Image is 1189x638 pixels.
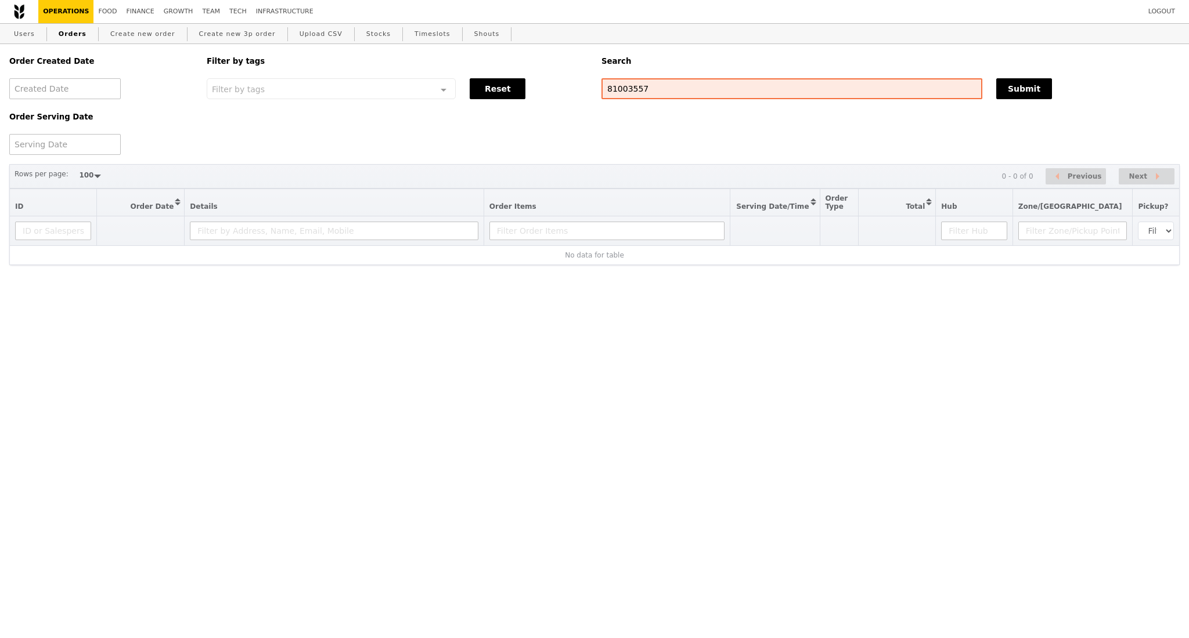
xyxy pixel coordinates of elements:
h5: Order Serving Date [9,113,193,121]
span: Filter by tags [212,84,265,94]
input: ID or Salesperson name [15,222,91,240]
button: Submit [996,78,1052,99]
a: Upload CSV [295,24,347,45]
input: Search any field [601,78,982,99]
input: Created Date [9,78,121,99]
div: No data for table [15,251,1174,259]
h5: Order Created Date [9,57,193,66]
div: 0 - 0 of 0 [1001,172,1033,180]
span: Order Items [489,202,536,211]
a: Stocks [362,24,395,45]
span: Order Type [826,194,848,211]
span: Details [190,202,217,211]
input: Filter by Address, Name, Email, Mobile [190,222,478,240]
a: Timeslots [410,24,455,45]
a: Create new order [106,24,180,45]
h5: Search [601,57,1180,66]
span: ID [15,202,23,211]
input: Filter Hub [941,222,1007,240]
input: Filter Order Items [489,222,725,240]
a: Create new 3p order [194,24,280,45]
span: Hub [941,202,957,211]
a: Shouts [470,24,505,45]
img: Grain logo [14,4,24,19]
input: Serving Date [9,134,121,155]
button: Reset [470,78,525,99]
a: Orders [54,24,91,45]
h5: Filter by tags [207,57,588,66]
span: Zone/[GEOGRAPHIC_DATA] [1018,202,1122,211]
span: Pickup? [1138,202,1168,211]
button: Previous [1046,168,1106,185]
label: Rows per page: [15,168,69,180]
span: Previous [1068,169,1102,183]
a: Users [9,24,39,45]
span: Next [1129,169,1147,183]
input: Filter Zone/Pickup Point [1018,222,1127,240]
button: Next [1119,168,1174,185]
